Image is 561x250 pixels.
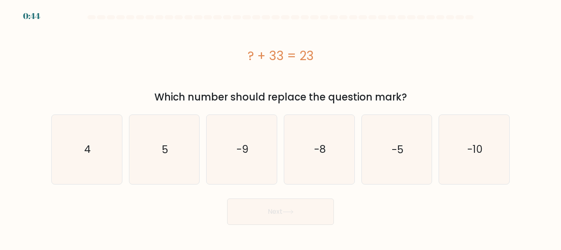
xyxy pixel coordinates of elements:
[56,90,505,105] div: Which number should replace the question mark?
[237,142,248,157] text: -9
[51,47,510,65] div: ? + 33 = 23
[23,10,40,22] div: 0:44
[84,142,91,157] text: 4
[467,142,483,157] text: -10
[227,199,334,225] button: Next
[392,142,403,157] text: -5
[314,142,326,157] text: -8
[162,142,168,157] text: 5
